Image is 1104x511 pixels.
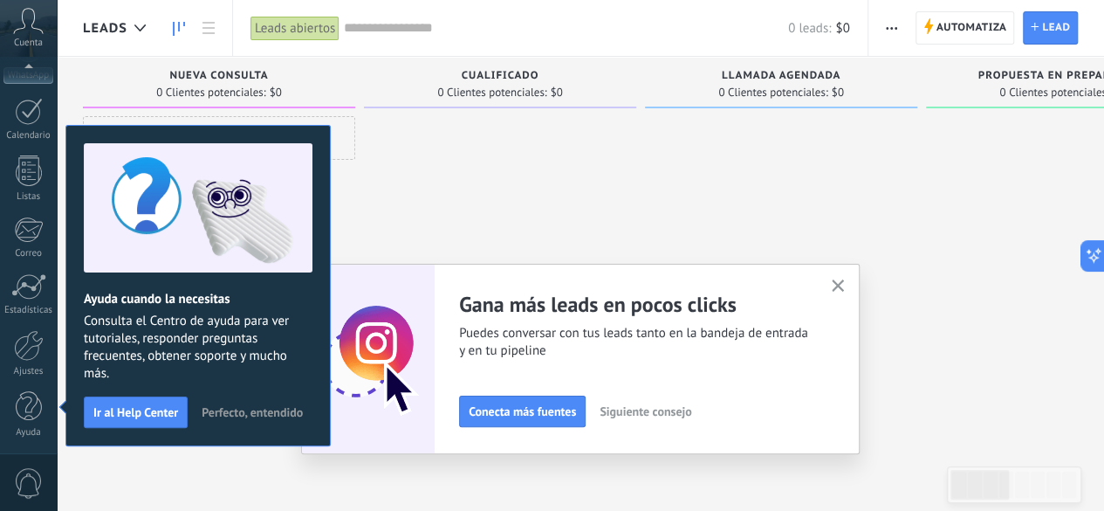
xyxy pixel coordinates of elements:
span: Leads [83,20,127,37]
span: Siguiente consejo [600,405,691,418]
div: Correo [3,248,54,259]
a: Lista [194,11,223,45]
div: Listas [3,191,54,203]
button: Perfecto, entendido [194,399,311,425]
span: Consulta el Centro de ayuda para ver tutoriales, responder preguntas frecuentes, obtener soporte ... [84,313,312,383]
span: Ir al Help Center [93,406,178,418]
span: Automatiza [936,12,1007,44]
div: Llamada agendada [654,70,909,85]
div: Estadísticas [3,305,54,316]
span: Cuenta [14,38,43,49]
span: $0 [270,87,282,98]
span: Puedes conversar con tus leads tanto en la bandeja de entrada y en tu pipeline [459,325,810,360]
span: Lead [1042,12,1070,44]
button: Ir al Help Center [84,397,188,428]
div: Ayuda [3,427,54,438]
span: Llamada agendada [722,70,840,82]
div: Lead rápido [83,116,355,160]
h2: Ayuda cuando la necesitas [84,291,312,307]
span: $0 [835,20,849,37]
span: Cualificado [462,70,539,82]
a: Automatiza [915,11,1015,45]
a: Leads [164,11,194,45]
span: 0 Clientes potenciales: [437,87,546,98]
span: $0 [551,87,563,98]
span: 0 leads: [788,20,831,37]
div: Leads abiertos [250,16,339,41]
h2: Gana más leads en pocos clicks [459,291,810,318]
div: Ajustes [3,366,54,377]
button: Siguiente consejo [592,398,699,425]
a: Lead [1023,11,1078,45]
button: Conecta más fuentes [459,396,586,427]
span: 0 Clientes potenciales: [156,87,265,98]
span: Nueva consulta [169,70,268,82]
span: Conecta más fuentes [469,405,576,418]
span: $0 [832,87,844,98]
span: Perfecto, entendido [202,406,303,418]
button: Más [879,11,904,45]
div: Cualificado [373,70,627,85]
span: 0 Clientes potenciales: [718,87,827,98]
div: Nueva consulta [92,70,346,85]
div: Calendario [3,130,54,142]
